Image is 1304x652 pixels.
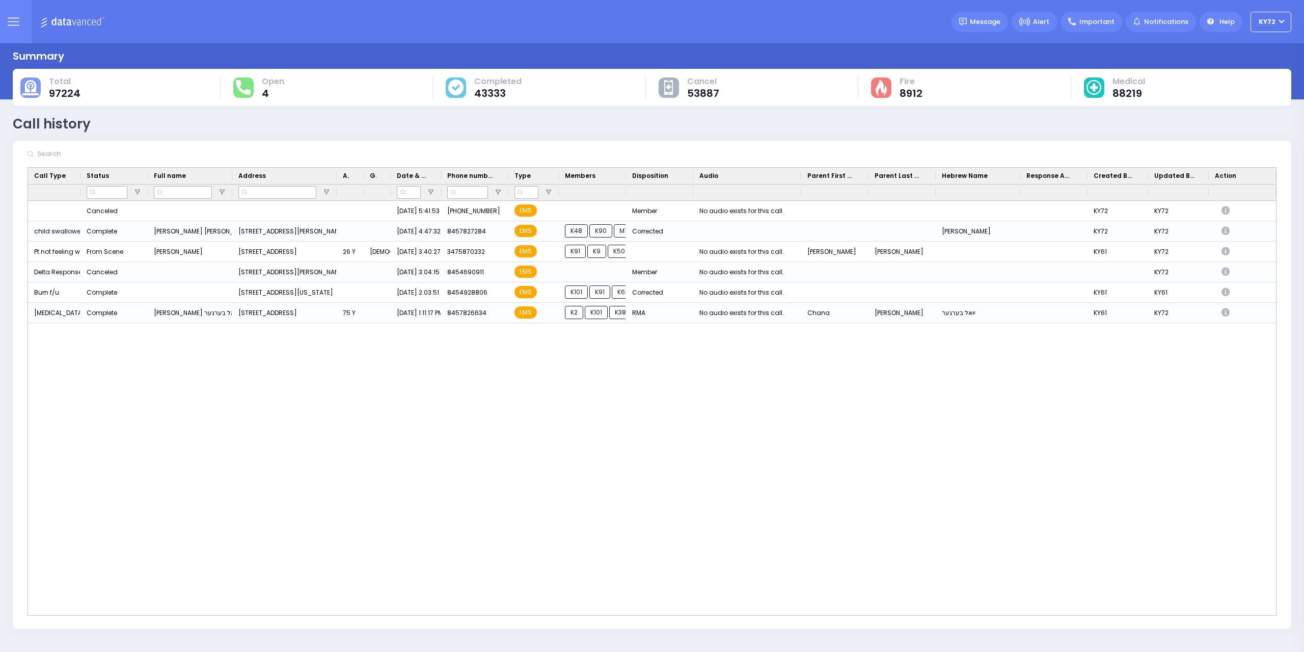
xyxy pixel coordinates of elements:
[970,17,1000,27] span: Message
[565,224,588,238] span: K48
[514,286,537,298] span: EMS
[322,188,331,196] button: Open Filter Menu
[22,80,39,95] img: total-cause.svg
[614,224,636,238] span: M16
[514,245,537,257] span: EMS
[28,242,1276,262] div: Press SPACE to select this row.
[1079,17,1115,27] span: Important
[447,227,486,236] span: 8457827284
[1088,242,1148,262] div: KY61
[514,306,537,319] span: EMS
[494,188,502,196] button: Open Filter Menu
[447,288,487,297] span: 8454928806
[1154,171,1194,180] span: Updated By Dispatcher
[448,80,464,95] img: cause-cover.svg
[154,186,212,199] input: Full name Filter Input
[1026,171,1073,180] span: Response Agent
[28,303,80,323] div: [MEDICAL_DATA]
[514,186,538,199] input: Type Filter Input
[447,268,484,276] span: 8454690911
[447,247,485,256] span: 3475870232
[545,188,553,196] button: Open Filter Menu
[391,221,441,242] div: [DATE] 4:47:32 PM
[936,221,1020,242] div: [PERSON_NAME]
[232,303,337,323] div: [STREET_ADDRESS]
[1088,221,1148,242] div: KY72
[632,171,668,180] span: Disposition
[514,266,537,278] span: EMS
[609,306,632,319] span: K38
[28,282,80,303] div: Burn f/u
[427,188,435,196] button: Open Filter Menu
[87,171,109,180] span: Status
[238,171,266,180] span: Address
[1148,221,1209,242] div: KY72
[1259,17,1275,27] span: KY72
[218,188,226,196] button: Open Filter Menu
[687,88,719,98] span: 53887
[565,245,586,258] span: K91
[801,303,868,323] div: Chana
[28,221,80,242] div: child swallowed a medication
[1148,201,1209,221] div: KY72
[34,144,187,164] input: Search
[1112,76,1145,87] span: Medical
[13,48,64,64] div: Summary
[262,76,284,87] span: Open
[565,285,588,299] span: K101
[397,171,427,180] span: Date & Time
[447,171,494,180] span: Phone number
[626,221,693,242] div: Corrected
[942,171,988,180] span: Hebrew Name
[232,242,337,262] div: [STREET_ADDRESS]
[801,242,868,262] div: [PERSON_NAME]
[868,303,936,323] div: [PERSON_NAME]
[28,262,1276,282] div: Press SPACE to select this row.
[587,245,606,258] span: K9
[87,286,117,299] div: Complete
[232,262,337,282] div: [STREET_ADDRESS][PERSON_NAME][US_STATE]
[28,303,1276,323] div: Press SPACE to select this row.
[589,224,612,238] span: K90
[391,242,441,262] div: [DATE] 3:40:27 PM
[514,171,531,180] span: Type
[608,245,631,258] span: K50
[1148,262,1209,282] div: KY72
[626,303,693,323] div: RMA
[699,171,718,180] span: Audio
[1219,17,1235,27] span: Help
[699,286,784,299] div: No audio exists for this call.
[900,88,922,98] span: 8912
[13,114,91,134] div: Call history
[28,262,80,282] div: Delta Response - Animal Bites/Attacks D
[1251,12,1291,32] button: KY72
[1088,201,1148,221] div: KY72
[1094,171,1134,180] span: Created By Dispatcher
[28,201,1276,221] div: Press SPACE to select this row.
[232,221,337,242] div: [STREET_ADDRESS][PERSON_NAME]
[337,303,364,323] div: 75 Y
[397,186,421,199] input: Date & Time Filter Input
[28,282,1276,303] div: Press SPACE to select this row.
[1033,17,1049,27] span: Alert
[28,221,1276,242] div: Press SPACE to select this row.
[1215,171,1236,180] span: Action
[391,303,441,323] div: [DATE] 1:11:17 PM
[447,308,486,317] span: 8457826634
[238,186,316,199] input: Address Filter Input
[148,221,232,242] div: [PERSON_NAME] [PERSON_NAME]
[87,186,127,199] input: Status Filter Input
[1086,80,1102,95] img: medical-cause.svg
[1148,303,1209,323] div: KY72
[1148,242,1209,262] div: KY72
[514,204,537,217] span: EMS
[900,76,922,87] span: Fire
[664,80,673,95] img: other-cause.svg
[87,306,117,320] div: Complete
[1112,88,1145,98] span: 88219
[236,80,250,94] img: total-response.svg
[936,303,1020,323] div: יואל בערגער
[699,266,784,279] div: No audio exists for this call.
[232,282,337,303] div: [STREET_ADDRESS][US_STATE]
[1088,282,1148,303] div: KY61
